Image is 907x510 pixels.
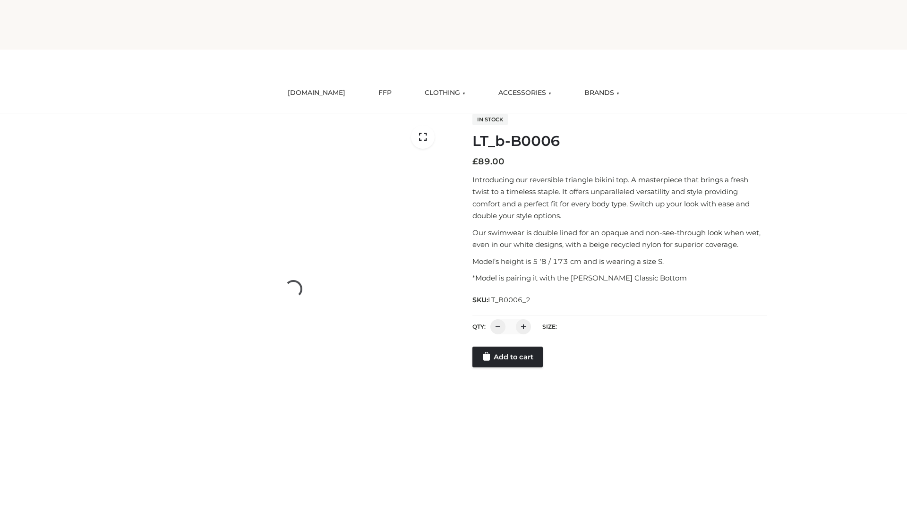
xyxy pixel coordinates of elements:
a: CLOTHING [418,83,472,103]
p: *Model is pairing it with the [PERSON_NAME] Classic Bottom [472,272,767,284]
span: In stock [472,114,508,125]
bdi: 89.00 [472,156,505,167]
span: SKU: [472,294,531,306]
h1: LT_b-B0006 [472,133,767,150]
span: LT_B0006_2 [488,296,531,304]
a: BRANDS [577,83,626,103]
a: FFP [371,83,399,103]
p: Model’s height is 5 ‘8 / 173 cm and is wearing a size S. [472,255,767,268]
span: £ [472,156,478,167]
label: Size: [542,323,557,330]
a: Add to cart [472,347,543,367]
p: Our swimwear is double lined for an opaque and non-see-through look when wet, even in our white d... [472,227,767,251]
p: Introducing our reversible triangle bikini top. A masterpiece that brings a fresh twist to a time... [472,174,767,222]
label: QTY: [472,323,486,330]
a: [DOMAIN_NAME] [281,83,352,103]
a: ACCESSORIES [491,83,558,103]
